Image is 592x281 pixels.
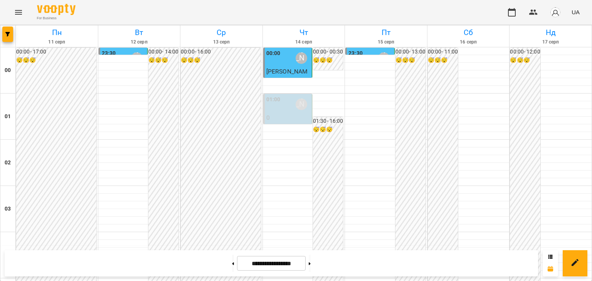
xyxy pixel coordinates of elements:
[5,159,11,167] h6: 02
[572,8,580,16] span: UA
[102,49,116,58] label: 23:30
[511,27,590,38] h6: Нд
[131,52,143,64] div: Мосюра Лариса
[568,5,583,19] button: UA
[148,56,178,65] h6: 😴😴😴
[264,38,344,46] h6: 14 серп
[510,56,540,65] h6: 😴😴😴
[429,38,508,46] h6: 16 серп
[313,125,343,134] h6: 😴😴😴
[5,205,11,213] h6: 03
[266,113,310,122] p: 0
[16,48,96,56] h6: 00:00 - 17:00
[429,27,508,38] h6: Сб
[348,49,363,58] label: 23:30
[428,48,458,56] h6: 00:00 - 11:00
[181,56,261,65] h6: 😴😴😴
[313,56,343,65] h6: 😴😴😴
[510,48,540,56] h6: 00:00 - 12:00
[16,56,96,65] h6: 😴😴😴
[37,4,76,15] img: Voopty Logo
[17,38,97,46] h6: 11 серп
[395,56,425,65] h6: 😴😴😴
[313,48,343,56] h6: 00:00 - 00:30
[296,99,307,110] div: Мосюра Лариса
[346,38,426,46] h6: 15 серп
[181,48,261,56] h6: 00:00 - 16:00
[37,16,76,21] span: For Business
[266,49,281,58] label: 00:00
[395,48,425,56] h6: 00:00 - 13:00
[9,3,28,22] button: Menu
[266,122,310,150] p: індивід шч 45 хв ([PERSON_NAME])
[378,52,390,64] div: Мосюра Лариса
[296,52,307,64] div: Мосюра Лариса
[5,112,11,121] h6: 01
[264,27,344,38] h6: Чт
[428,56,458,65] h6: 😴😴😴
[5,66,11,75] h6: 00
[99,27,179,38] h6: Вт
[266,68,308,84] span: [PERSON_NAME]
[346,27,426,38] h6: Пт
[313,117,343,125] h6: 01:30 - 16:00
[99,38,179,46] h6: 12 серп
[17,27,97,38] h6: Пн
[148,48,178,56] h6: 00:00 - 14:00
[182,38,261,46] h6: 13 серп
[182,27,261,38] h6: Ср
[550,7,561,18] img: avatar_s.png
[266,95,281,104] label: 01:00
[511,38,590,46] h6: 17 серп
